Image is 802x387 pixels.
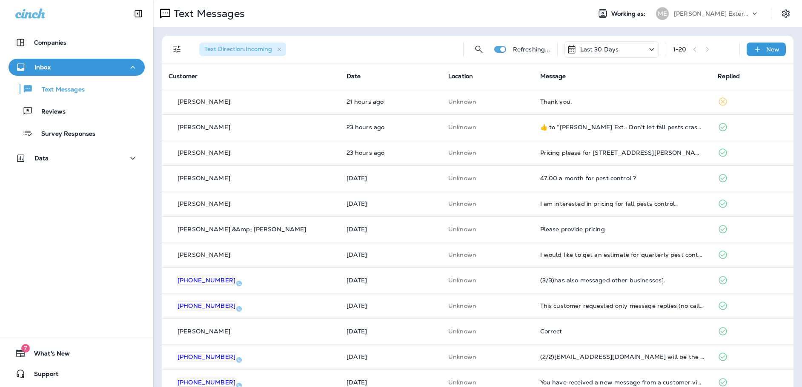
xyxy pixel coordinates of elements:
div: ME [656,7,669,20]
button: Text Messages [9,80,145,98]
div: This customer requested only message replies (no calls). Reply here or respond via your LSA dashb... [540,302,705,309]
p: This customer does not have a last location and the phone number they messaged is not assigned to... [448,124,527,131]
div: You have received a new message from a customer via Google Local Services Ads. Customer Name: , S... [540,379,705,386]
p: [PERSON_NAME] Exterminating [674,10,750,17]
p: Inbox [34,64,51,71]
p: This customer does not have a last location and the phone number they messaged is not assigned to... [448,328,527,335]
div: (3/3)has also messaged other businesses]. [540,277,705,284]
button: Filters [169,41,186,58]
p: Refreshing... [513,46,550,53]
button: Settings [778,6,793,21]
span: Message [540,72,566,80]
div: Text Direction:Incoming [199,43,286,56]
p: Sep 18, 2025 10:50 AM [347,175,435,182]
p: [PERSON_NAME] [178,200,230,207]
p: This customer does not have a last location and the phone number they messaged is not assigned to... [448,353,527,360]
p: This customer does not have a last location and the phone number they messaged is not assigned to... [448,98,527,105]
div: Pricing please for 11 Franklin Ln, Poquoson Va [540,149,705,156]
span: Support [26,370,58,381]
button: Search Messages [470,41,487,58]
p: [PERSON_NAME] &Amp; [PERSON_NAME] [178,226,306,233]
p: [PERSON_NAME] [178,328,230,335]
span: [PHONE_NUMBER] [178,353,235,361]
p: Sep 9, 2025 02:17 PM [347,353,435,360]
p: Sep 18, 2025 10:44 AM [347,226,435,233]
p: Reviews [33,108,66,116]
span: [PHONE_NUMBER] [178,302,235,310]
p: This customer does not have a last location and the phone number they messaged is not assigned to... [448,251,527,258]
p: [PERSON_NAME] [178,98,230,105]
button: Collapse Sidebar [126,5,150,22]
div: I would like to get an estimate for quarterly pest control. [540,251,705,258]
button: Reviews [9,102,145,120]
p: New [766,46,779,53]
span: Customer [169,72,198,80]
p: [PERSON_NAME] [178,251,230,258]
div: 47.00 a month for pest control ? [540,175,705,182]
p: Text Messages [170,7,245,20]
button: Inbox [9,59,145,76]
p: [PERSON_NAME] [178,124,230,131]
p: Last 30 Days [580,46,619,53]
p: Sep 16, 2025 08:29 AM [347,277,435,284]
span: [PHONE_NUMBER] [178,378,235,386]
span: Working as: [611,10,647,17]
p: This customer does not have a last location and the phone number they messaged is not assigned to... [448,149,527,156]
p: Survey Responses [33,130,95,138]
p: This customer does not have a last location and the phone number they messaged is not assigned to... [448,302,527,309]
button: Companies [9,34,145,51]
span: Location [448,72,473,80]
div: 1 - 20 [673,46,687,53]
p: This customer does not have a last location and the phone number they messaged is not assigned to... [448,226,527,233]
p: Sep 18, 2025 01:36 PM [347,98,435,105]
span: 7 [21,344,30,353]
p: Text Messages [33,86,85,94]
span: [PHONE_NUMBER] [178,276,235,284]
p: Data [34,155,49,162]
p: Sep 18, 2025 10:47 AM [347,200,435,207]
p: Sep 9, 2025 12:51 PM [347,379,435,386]
span: Date [347,72,361,80]
p: This customer does not have a last location and the phone number they messaged is not assigned to... [448,277,527,284]
p: Sep 18, 2025 10:30 AM [347,251,435,258]
button: 7What's New [9,345,145,362]
p: [PERSON_NAME] [178,175,230,182]
button: Data [9,150,145,167]
span: What's New [26,350,70,360]
p: This customer does not have a last location and the phone number they messaged is not assigned to... [448,379,527,386]
div: Thank you. [540,98,705,105]
div: ​👍​ to “ Mares Ext.: Don't let fall pests crash your season! Our Quarterly Pest Control blocks an... [540,124,705,131]
p: This customer does not have a last location and the phone number they messaged is not assigned to... [448,200,527,207]
p: Companies [34,39,66,46]
p: Sep 10, 2025 09:22 AM [347,328,435,335]
button: Support [9,365,145,382]
button: Survey Responses [9,124,145,142]
span: Replied [718,72,740,80]
div: (2/2)Coffey716@msn.com will be the email used to send report. R/ Mike Coffey. [540,353,705,360]
p: Sep 18, 2025 11:35 AM [347,149,435,156]
div: Correct [540,328,705,335]
div: I am interested in pricing for fall pests control. [540,200,705,207]
p: This customer does not have a last location and the phone number they messaged is not assigned to... [448,175,527,182]
p: Sep 12, 2025 02:44 PM [347,302,435,309]
div: Please provide pricing [540,226,705,233]
p: Sep 18, 2025 11:41 AM [347,124,435,131]
p: [PERSON_NAME] [178,149,230,156]
span: Text Direction : Incoming [204,45,272,53]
